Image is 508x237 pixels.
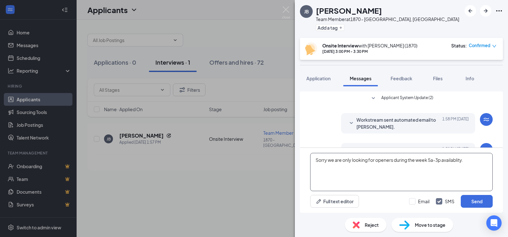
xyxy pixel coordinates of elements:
span: down [492,44,497,48]
div: with [PERSON_NAME] (1870) [322,42,417,49]
button: ArrowRight [480,5,491,17]
button: Send [461,195,493,208]
span: Confirmed [469,42,490,49]
span: Application [306,75,331,81]
svg: SmallChevronDown [347,119,355,127]
div: JB [304,8,309,15]
div: Team Member at 1870 - [GEOGRAPHIC_DATA], [GEOGRAPHIC_DATA] [316,16,459,22]
svg: Ellipses [495,7,503,15]
button: SmallChevronDownApplicant System Update (2) [370,95,433,102]
span: Files [433,75,443,81]
span: Workstream sent automated SMS to [PERSON_NAME]. [356,146,440,160]
span: Info [466,75,474,81]
div: Status : [451,42,467,49]
button: Full text editorPen [310,195,359,208]
div: Open Intercom Messenger [486,215,502,231]
svg: SmallChevronDown [370,95,377,102]
span: Applicant System Update (2) [381,95,433,102]
span: Reject [365,221,379,228]
textarea: Sorry we are only looking for openers during the week 5a-3p availablity. [310,153,493,191]
svg: ArrowLeftNew [467,7,474,15]
svg: WorkstreamLogo [482,146,490,153]
svg: Plus [339,26,343,30]
button: PlusAdd a tag [316,24,344,31]
button: ArrowLeftNew [465,5,476,17]
span: Move to stage [415,221,445,228]
span: Messages [350,75,371,81]
svg: ArrowRight [482,7,489,15]
span: [DATE] 1:58 PM [442,116,469,130]
h1: [PERSON_NAME] [316,5,382,16]
svg: WorkstreamLogo [482,116,490,123]
span: [DATE] 1:58 PM [442,146,469,160]
span: Workstream sent automated email to [PERSON_NAME]. [356,116,440,130]
div: [DATE] 3:00 PM - 3:30 PM [322,49,417,54]
b: Onsite Interview [322,43,358,48]
svg: Pen [316,198,322,205]
span: Feedback [391,75,412,81]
